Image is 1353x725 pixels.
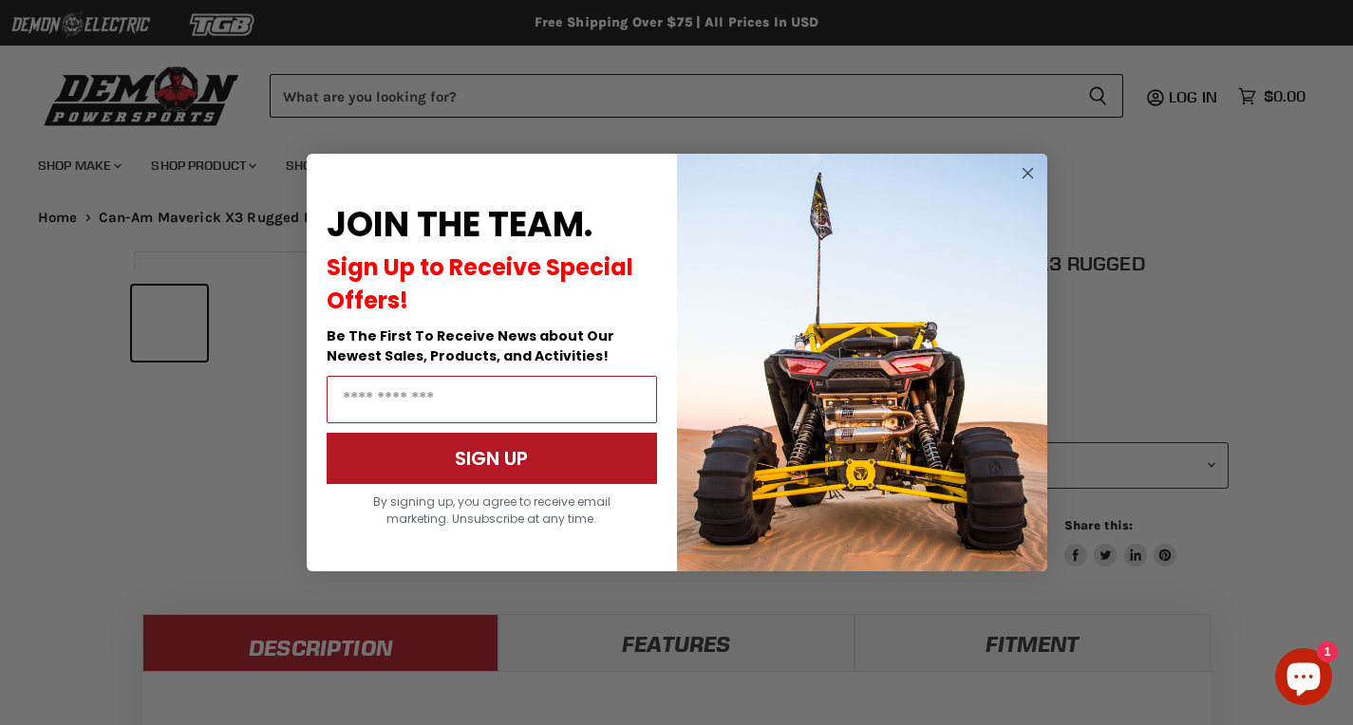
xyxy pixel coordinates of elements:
inbox-online-store-chat: Shopify online store chat [1269,648,1338,710]
button: SIGN UP [327,433,657,484]
img: a9095488-b6e7-41ba-879d-588abfab540b.jpeg [677,154,1047,571]
span: Be The First To Receive News about Our Newest Sales, Products, and Activities! [327,326,614,365]
span: JOIN THE TEAM. [327,200,592,249]
span: By signing up, you agree to receive email marketing. Unsubscribe at any time. [373,493,611,527]
input: Email Address [327,376,657,423]
button: Close dialog [1016,161,1040,185]
span: Sign Up to Receive Special Offers! [327,251,633,316]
